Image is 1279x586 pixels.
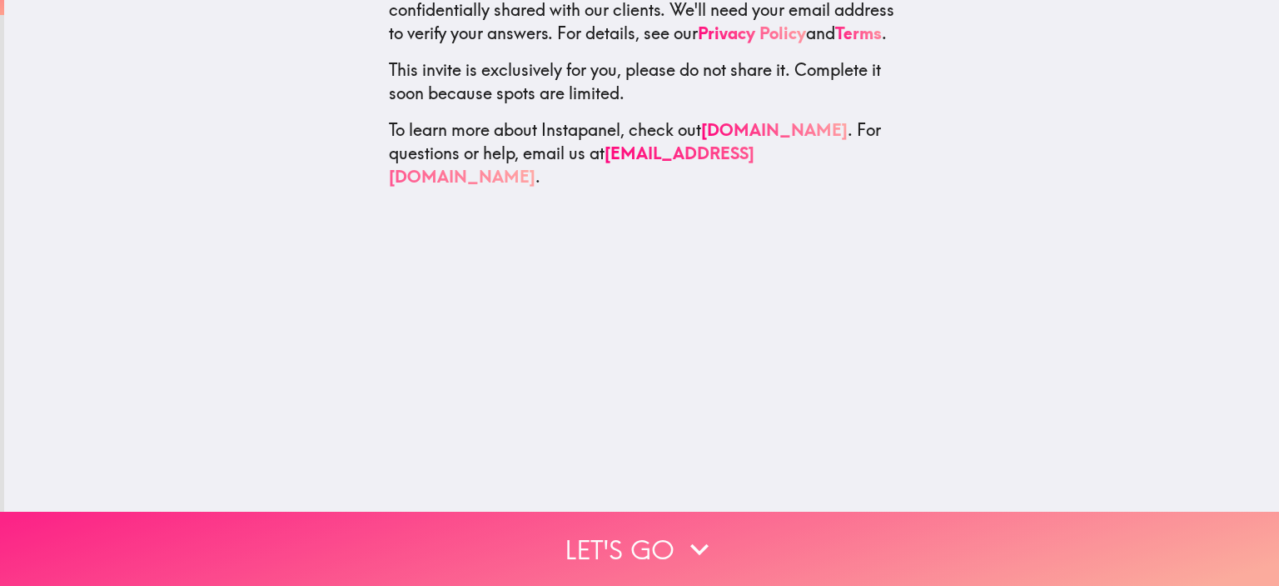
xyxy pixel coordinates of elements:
[835,22,882,43] a: Terms
[701,118,848,139] a: [DOMAIN_NAME]
[389,118,895,188] p: To learn more about Instapanel, check out . For questions or help, email us at .
[389,58,895,104] p: This invite is exclusively for you, please do not share it. Complete it soon because spots are li...
[389,142,754,186] a: [EMAIL_ADDRESS][DOMAIN_NAME]
[698,22,806,43] a: Privacy Policy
